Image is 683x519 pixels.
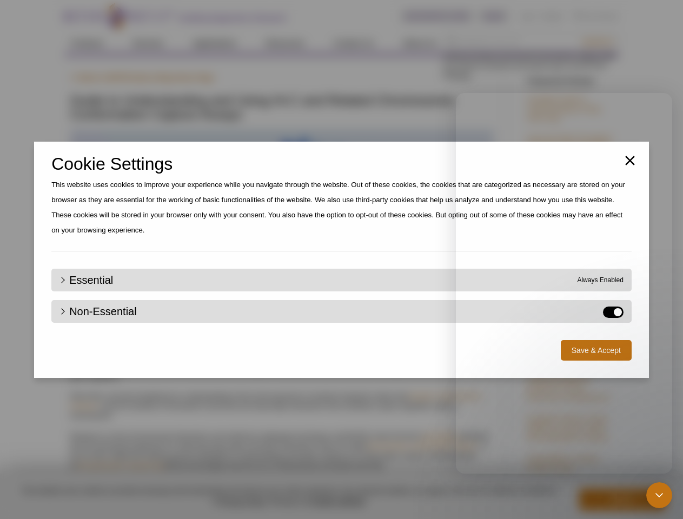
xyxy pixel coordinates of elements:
[59,275,113,285] a: Essential
[51,159,632,169] h2: Cookie Settings
[646,482,672,508] iframe: Intercom live chat
[456,93,672,474] iframe: Intercom live chat
[59,307,137,316] a: Non-Essential
[51,177,632,238] p: This website uses cookies to improve your experience while you navigate through the website. Out ...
